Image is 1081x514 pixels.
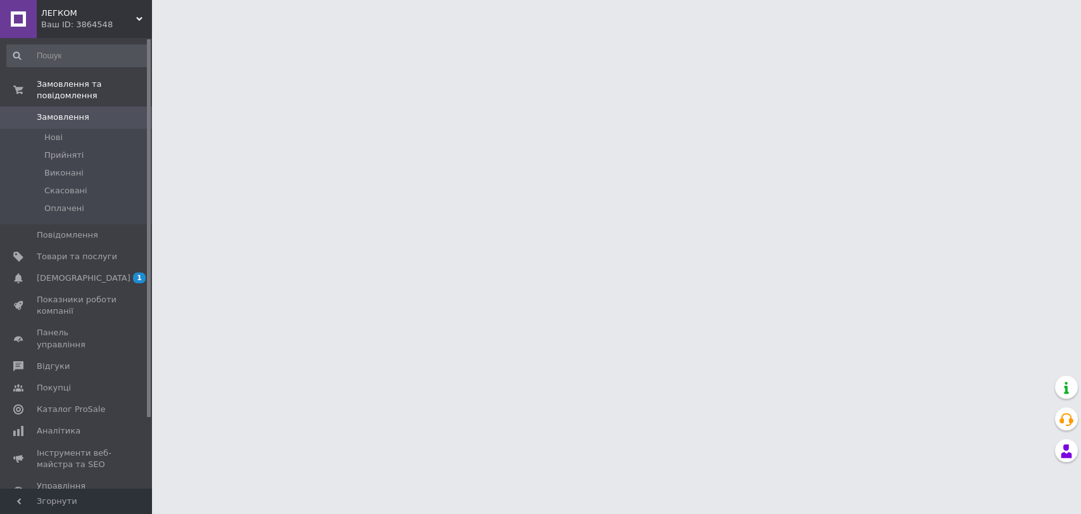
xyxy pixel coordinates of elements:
span: Нові [44,132,63,143]
span: Замовлення та повідомлення [37,79,152,101]
span: Показники роботи компанії [37,294,117,317]
span: [DEMOGRAPHIC_DATA] [37,273,130,284]
span: Каталог ProSale [37,404,105,415]
span: 1 [133,273,146,283]
span: Оплачені [44,203,84,214]
span: Панель управління [37,327,117,350]
span: Повідомлення [37,229,98,241]
input: Пошук [6,44,149,67]
span: Замовлення [37,112,89,123]
span: Товари та послуги [37,251,117,262]
span: Скасовані [44,185,87,196]
div: Ваш ID: 3864548 [41,19,152,30]
span: Аналітика [37,425,80,437]
span: Відгуки [37,361,70,372]
span: Прийняті [44,150,84,161]
span: Інструменти веб-майстра та SEO [37,447,117,470]
span: Виконані [44,167,84,179]
span: Покупці [37,382,71,394]
span: ЛЕГКОМ [41,8,136,19]
span: Управління сайтом [37,480,117,503]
